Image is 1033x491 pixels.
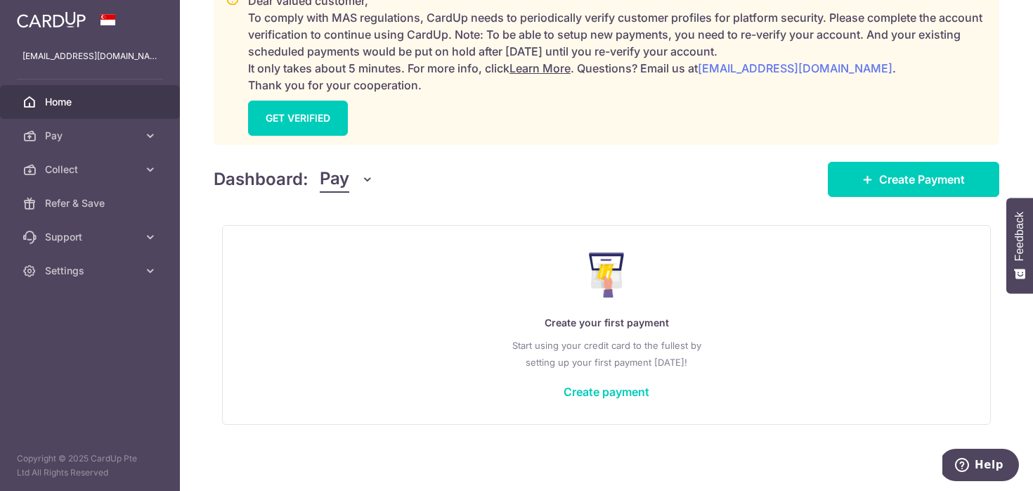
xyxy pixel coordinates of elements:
p: Start using your credit card to the fullest by setting up your first payment [DATE]! [251,337,962,371]
span: Home [45,95,138,109]
span: Refer & Save [45,196,138,210]
button: Feedback - Show survey [1006,198,1033,293]
span: Pay [320,166,349,193]
span: Feedback [1013,212,1026,261]
a: GET VERIFIED [248,101,348,136]
span: Support [45,230,138,244]
a: [EMAIL_ADDRESS][DOMAIN_NAME] [698,61,892,75]
span: Collect [45,162,138,177]
span: Pay [45,129,138,143]
iframe: Opens a widget where you can find more information [942,449,1019,484]
p: [EMAIL_ADDRESS][DOMAIN_NAME] [22,49,157,63]
span: Create Payment [879,171,965,188]
img: Make Payment [589,253,625,298]
a: Create payment [564,385,649,399]
a: Create Payment [828,162,999,197]
p: Create your first payment [251,314,962,331]
img: CardUp [17,11,86,28]
h4: Dashboard: [214,167,308,192]
a: Learn More [509,61,571,75]
button: Pay [320,166,374,193]
span: Settings [45,264,138,278]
